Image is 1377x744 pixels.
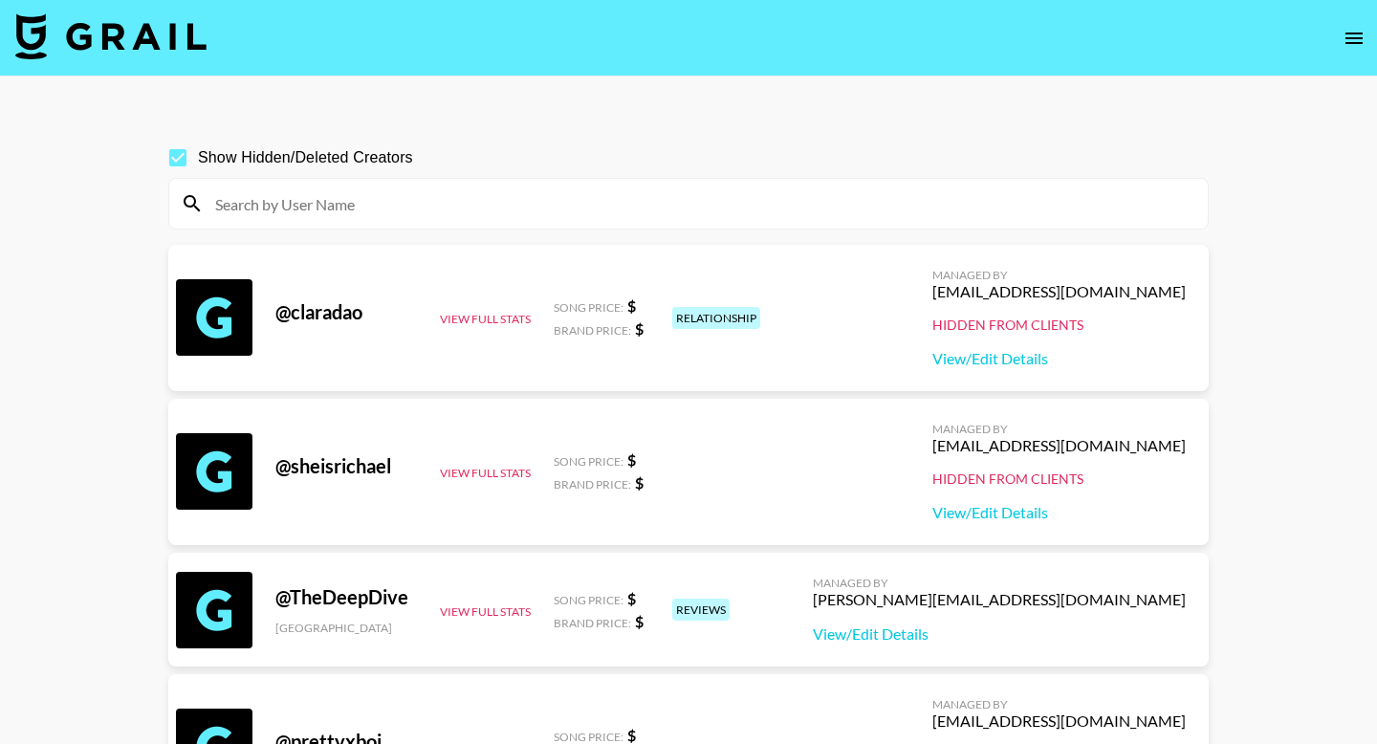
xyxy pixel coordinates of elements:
[275,585,417,609] div: @ TheDeepDive
[275,621,417,635] div: [GEOGRAPHIC_DATA]
[198,146,413,169] span: Show Hidden/Deleted Creators
[275,454,417,478] div: @ sheisrichael
[627,296,636,315] strong: $
[932,436,1186,455] div: [EMAIL_ADDRESS][DOMAIN_NAME]
[635,473,644,492] strong: $
[1335,19,1373,57] button: open drawer
[554,477,631,492] span: Brand Price:
[813,590,1186,609] div: [PERSON_NAME][EMAIL_ADDRESS][DOMAIN_NAME]
[440,312,531,326] button: View Full Stats
[932,317,1186,334] div: Hidden from Clients
[275,300,417,324] div: @ claradao
[932,268,1186,282] div: Managed By
[932,422,1186,436] div: Managed By
[672,599,730,621] div: reviews
[440,604,531,619] button: View Full Stats
[554,300,623,315] span: Song Price:
[813,624,1186,644] a: View/Edit Details
[635,612,644,630] strong: $
[554,730,623,744] span: Song Price:
[932,282,1186,301] div: [EMAIL_ADDRESS][DOMAIN_NAME]
[554,323,631,338] span: Brand Price:
[932,503,1186,522] a: View/Edit Details
[627,726,636,744] strong: $
[635,319,644,338] strong: $
[932,470,1186,488] div: Hidden from Clients
[440,466,531,480] button: View Full Stats
[554,593,623,607] span: Song Price:
[204,188,1196,219] input: Search by User Name
[932,711,1186,731] div: [EMAIL_ADDRESS][DOMAIN_NAME]
[15,13,207,59] img: Grail Talent
[554,454,623,469] span: Song Price:
[554,616,631,630] span: Brand Price:
[672,307,760,329] div: relationship
[627,450,636,469] strong: $
[627,589,636,607] strong: $
[932,349,1186,368] a: View/Edit Details
[932,697,1186,711] div: Managed By
[813,576,1186,590] div: Managed By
